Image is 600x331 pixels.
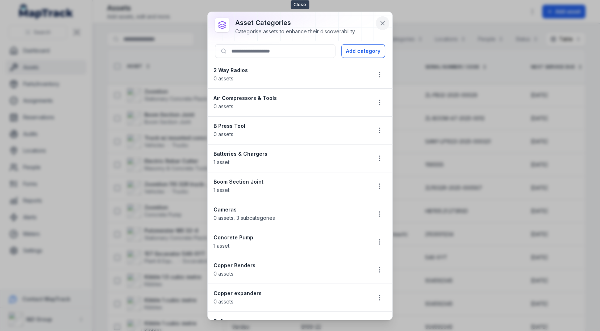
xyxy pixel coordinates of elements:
[214,150,366,158] strong: Batteries & Chargers
[214,290,366,297] strong: Copper expanders
[235,18,356,28] h3: asset categories
[214,318,366,325] strong: Drills
[214,95,366,102] strong: Air Compressors & Tools
[214,271,233,277] span: 0 assets
[214,234,366,241] strong: Concrete Pump
[214,103,233,109] span: 0 assets
[235,28,356,35] div: Categorise assets to enhance their discoverability.
[214,262,366,269] strong: Copper Benders
[214,187,229,193] span: 1 asset
[214,75,233,81] span: 0 assets
[341,44,385,58] button: Add category
[214,243,229,249] span: 1 asset
[214,298,233,305] span: 0 assets
[214,122,366,130] strong: B Press Tool
[214,159,229,165] span: 1 asset
[214,67,366,74] strong: 2 Way Radios
[214,131,233,137] span: 0 assets
[214,215,275,221] span: 0 assets , 3 subcategories
[214,178,366,185] strong: Boom Section Joint
[214,206,366,213] strong: Cameras
[291,0,309,9] span: Close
